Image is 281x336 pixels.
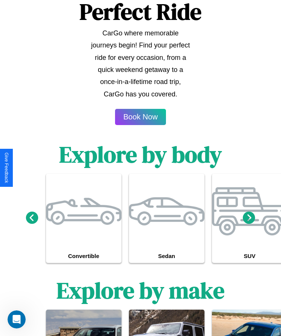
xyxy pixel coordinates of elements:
[59,139,222,170] h1: Explore by body
[129,249,204,263] h4: Sedan
[46,249,121,263] h4: Convertible
[57,275,224,306] h1: Explore by make
[90,27,191,100] p: CarGo where memorable journeys begin! Find your perfect ride for every occasion, from a quick wee...
[4,153,9,183] div: Give Feedback
[8,310,26,328] iframe: Intercom live chat
[115,109,166,125] button: Book Now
